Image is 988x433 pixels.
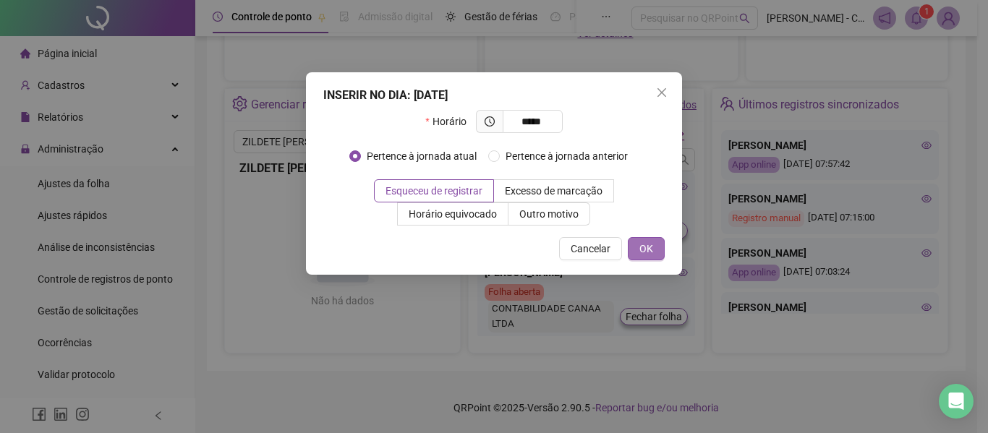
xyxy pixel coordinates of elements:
[939,384,974,419] div: Open Intercom Messenger
[656,87,668,98] span: close
[323,87,665,104] div: INSERIR NO DIA : [DATE]
[519,208,579,220] span: Outro motivo
[505,185,602,197] span: Excesso de marcação
[409,208,497,220] span: Horário equivocado
[425,110,475,133] label: Horário
[571,241,610,257] span: Cancelar
[361,148,482,164] span: Pertence à jornada atual
[639,241,653,257] span: OK
[559,237,622,260] button: Cancelar
[628,237,665,260] button: OK
[500,148,634,164] span: Pertence à jornada anterior
[485,116,495,127] span: clock-circle
[650,81,673,104] button: Close
[386,185,482,197] span: Esqueceu de registrar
